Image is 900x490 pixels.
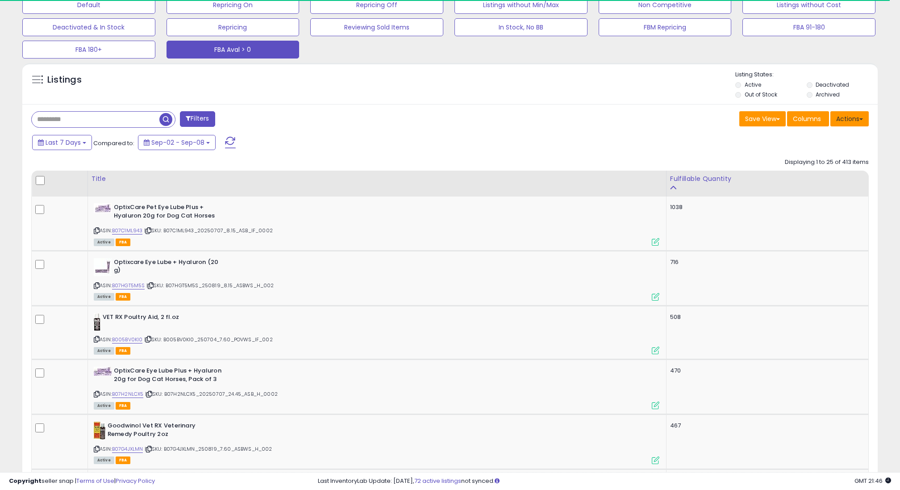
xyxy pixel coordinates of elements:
[114,367,222,385] b: OptixCare Eye Lube Plus + Hyaluron 20g for Dog Cat Horses, Pack of 3
[670,313,862,321] div: 508
[94,347,114,355] span: All listings currently available for purchase on Amazon
[116,477,155,485] a: Privacy Policy
[793,114,821,123] span: Columns
[94,258,659,300] div: ASIN:
[670,203,862,211] div: 1038
[112,336,143,343] a: B005BV0KI0
[114,203,222,222] b: OptixCare Pet Eye Lube Plus + Hyaluron 20g for Dog Cat Horses
[94,313,659,354] div: ASIN:
[414,477,461,485] a: 72 active listings
[112,445,143,453] a: B07G4JXLMN
[116,456,131,464] span: FBA
[138,135,216,150] button: Sep-02 - Sep-08
[144,336,273,343] span: | SKU: B005BV0KI0_250704_7.60_POVWS_IF_002
[94,239,114,246] span: All listings currently available for purchase on Amazon
[93,139,134,147] span: Compared to:
[145,445,272,452] span: | SKU: B07G4JXLMN_250819_7.60_ASBWS_H_002
[116,347,131,355] span: FBA
[739,111,786,126] button: Save View
[854,477,891,485] span: 2025-09-16 21:46 GMT
[112,282,145,289] a: B07HGT5M5S
[787,111,829,126] button: Columns
[94,313,100,331] img: 41CyH4FE1GL._SL40_.jpg
[103,313,211,324] b: VET RX Poultry Aid, 2 fl.oz
[745,81,761,88] label: Active
[670,258,862,266] div: 716
[94,203,659,245] div: ASIN:
[670,367,862,375] div: 470
[167,41,300,59] button: FBA Aval > 0
[745,91,777,98] label: Out of Stock
[94,456,114,464] span: All listings currently available for purchase on Amazon
[94,258,112,276] img: 31ZQOQz2OIL._SL40_.jpg
[94,422,105,440] img: 41wQ8fndcHL._SL40_.jpg
[92,174,662,184] div: Title
[116,293,131,301] span: FBA
[9,477,155,486] div: seller snap | |
[9,477,42,485] strong: Copyright
[151,138,204,147] span: Sep-02 - Sep-08
[145,390,278,398] span: | SKU: B07H2NLCX5_20250707_24.45_ASB_H_0002
[94,402,114,410] span: All listings currently available for purchase on Amazon
[599,18,732,36] button: FBM Repricing
[735,71,877,79] p: Listing States:
[94,422,659,463] div: ASIN:
[116,239,131,246] span: FBA
[112,227,143,235] a: B07C1ML943
[94,367,659,408] div: ASIN:
[47,74,82,86] h5: Listings
[22,41,155,59] button: FBA 180+
[310,18,443,36] button: Reviewing Sold Items
[167,18,300,36] button: Repricing
[94,367,112,376] img: 41vrkAm78zL._SL40_.jpg
[146,282,274,289] span: | SKU: B07HGT5M5S_250819_8.15_ASBWS_H_002
[670,422,862,430] div: 467
[46,138,81,147] span: Last 7 Days
[742,18,875,36] button: FBA 91-180
[94,293,114,301] span: All listings currently available for purchase on Amazon
[108,422,216,440] b: Goodwinol Vet RX Veterinary Remedy Poultry 2oz
[94,203,112,213] img: 41f6tN1y49L._SL40_.jpg
[454,18,587,36] button: In Stock, No BB
[816,91,840,98] label: Archived
[816,81,849,88] label: Deactivated
[785,158,869,167] div: Displaying 1 to 25 of 413 items
[670,174,865,184] div: Fulfillable Quantity
[318,477,891,486] div: Last InventoryLab Update: [DATE], not synced.
[116,402,131,410] span: FBA
[830,111,869,126] button: Actions
[112,390,144,398] a: B07H2NLCX5
[32,135,92,150] button: Last 7 Days
[22,18,155,36] button: Deactivated & In Stock
[114,258,222,277] b: Optixcare Eye Lube + Hyaluron (20 g)
[180,111,215,127] button: Filters
[76,477,114,485] a: Terms of Use
[144,227,273,234] span: | SKU: B07C1ML943_20250707_8.15_ASB_IF_0002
